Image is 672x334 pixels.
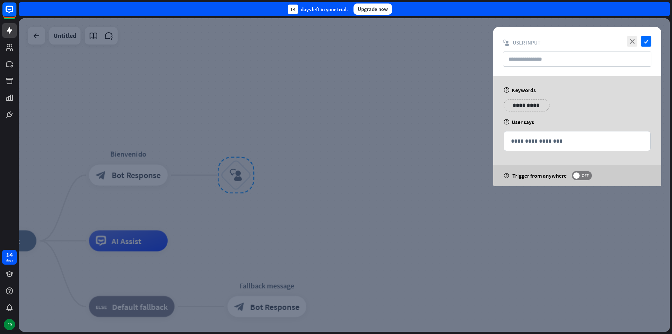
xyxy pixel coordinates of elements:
[2,250,17,265] a: 14 days
[6,3,27,24] button: Open LiveChat chat widget
[6,252,13,258] div: 14
[580,173,590,178] span: OFF
[641,36,651,47] i: check
[504,119,510,125] i: help
[353,4,392,15] div: Upgrade now
[503,40,509,46] i: block_user_input
[288,5,298,14] div: 14
[504,173,509,178] i: help
[504,87,510,93] i: help
[504,87,651,94] div: Keywords
[504,118,651,125] div: User says
[512,172,567,179] span: Trigger from anywhere
[513,39,540,46] span: User Input
[4,319,15,330] div: FR
[288,5,348,14] div: days left in your trial.
[6,258,13,263] div: days
[627,36,637,47] i: close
